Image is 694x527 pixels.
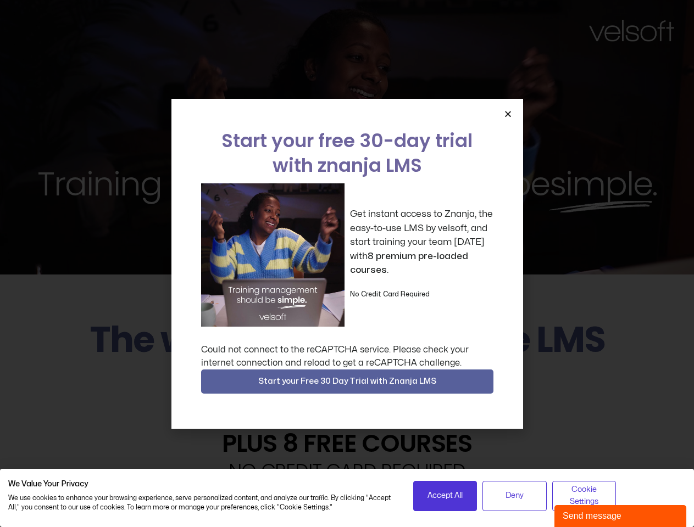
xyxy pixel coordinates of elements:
div: Could not connect to the reCAPTCHA service. Please check your internet connection and reload to g... [201,343,493,369]
p: Get instant access to Znanja, the easy-to-use LMS by velsoft, and start training your team [DATE]... [350,207,493,277]
a: Close [504,110,512,118]
span: Accept All [427,490,463,502]
iframe: chat widget [554,503,689,527]
span: Cookie Settings [559,484,609,508]
span: Deny [506,490,524,502]
button: Start your Free 30 Day Trial with Znanja LMS [201,369,493,394]
strong: 8 premium pre-loaded courses [350,251,468,275]
h2: Start your free 30-day trial with znanja LMS [201,128,493,178]
h2: We Value Your Privacy [8,479,397,489]
button: Adjust cookie preferences [552,481,617,511]
p: We use cookies to enhance your browsing experience, serve personalized content, and analyze our t... [8,494,397,512]
button: Accept all cookies [413,481,478,511]
strong: No Credit Card Required [350,291,430,298]
span: Start your Free 30 Day Trial with Znanja LMS [258,375,436,388]
img: a woman sitting at her laptop dancing [201,183,345,327]
button: Deny all cookies [482,481,547,511]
